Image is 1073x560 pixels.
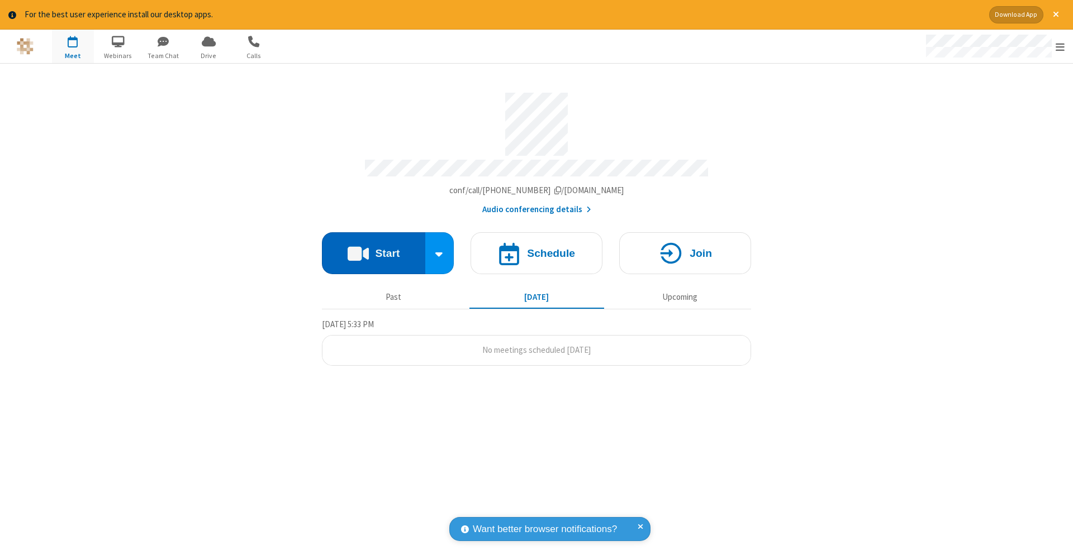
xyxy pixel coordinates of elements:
div: Start conference options [425,232,454,274]
section: Today's Meetings [322,318,751,366]
img: QA Selenium DO NOT DELETE OR CHANGE [17,38,34,55]
button: Upcoming [613,287,747,308]
h4: Start [375,248,400,259]
span: Drive [188,51,230,61]
span: Calls [233,51,275,61]
section: Account details [322,84,751,216]
span: Meet [52,51,94,61]
button: Join [619,232,751,274]
button: Past [326,287,461,308]
span: Copy my meeting room link [449,185,624,195]
button: Logo [4,30,46,63]
button: Copy my meeting room linkCopy my meeting room link [449,184,624,197]
button: Download App [989,6,1043,23]
span: Want better browser notifications? [473,522,617,537]
button: Close alert [1047,6,1065,23]
button: [DATE] [469,287,604,308]
h4: Join [690,248,712,259]
div: For the best user experience install our desktop apps. [25,8,981,21]
span: No meetings scheduled [DATE] [482,344,591,355]
h4: Schedule [527,248,575,259]
button: Audio conferencing details [482,203,591,216]
div: Open menu [915,30,1073,63]
span: Team Chat [143,51,184,61]
span: Webinars [97,51,139,61]
button: Start [322,232,425,274]
span: [DATE] 5:33 PM [322,319,374,329]
button: Schedule [471,232,602,274]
